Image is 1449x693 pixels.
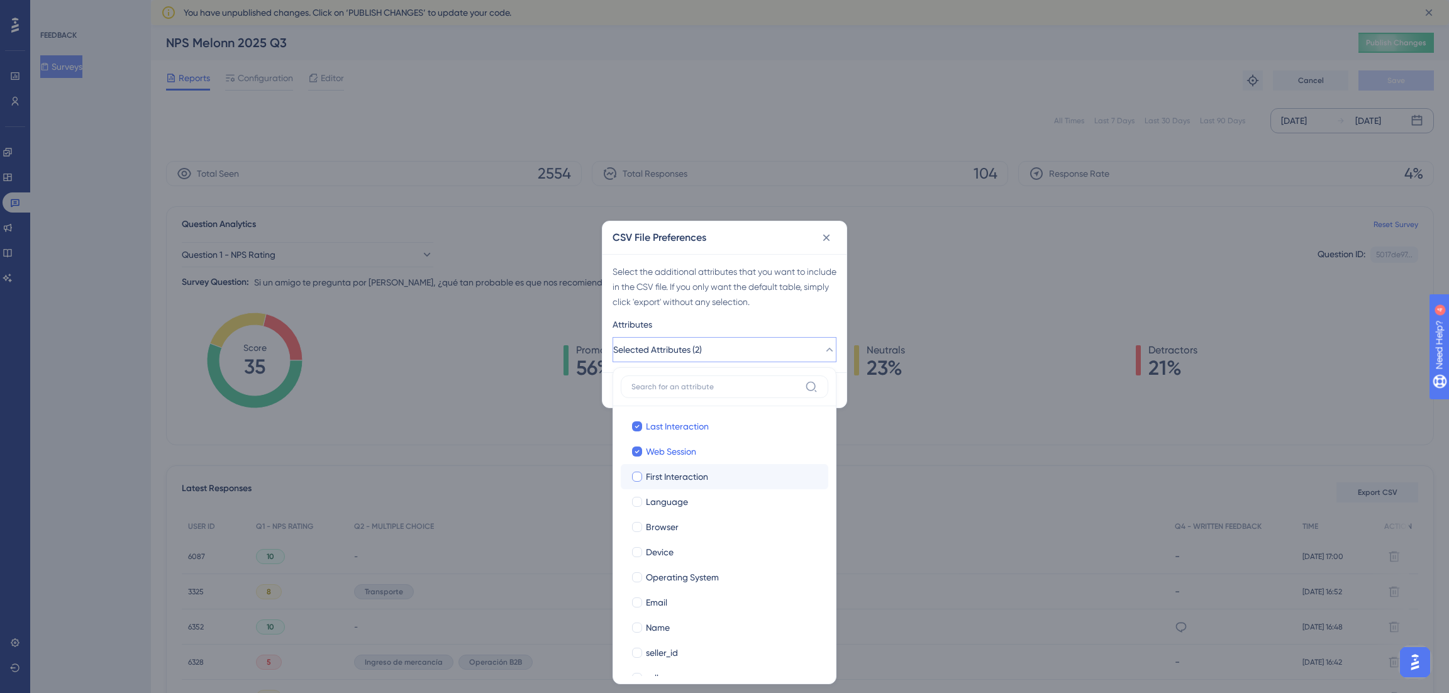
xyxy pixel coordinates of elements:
[613,317,652,332] span: Attributes
[613,264,836,309] div: Select the additional attributes that you want to include in the CSV file. If you only want the d...
[613,230,706,245] h2: CSV File Preferences
[646,444,696,459] span: Web Session
[87,6,91,16] div: 4
[646,419,709,434] span: Last Interaction
[30,3,79,18] span: Need Help?
[646,670,694,685] span: seller_name
[646,519,679,535] span: Browser
[1396,643,1434,681] iframe: UserGuiding AI Assistant Launcher
[646,545,674,560] span: Device
[646,570,719,585] span: Operating System
[646,620,670,635] span: Name
[631,382,800,392] input: Search for an attribute
[646,469,708,484] span: First Interaction
[646,645,678,660] span: seller_id
[646,595,667,610] span: Email
[613,342,702,357] span: Selected Attributes (2)
[646,494,688,509] span: Language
